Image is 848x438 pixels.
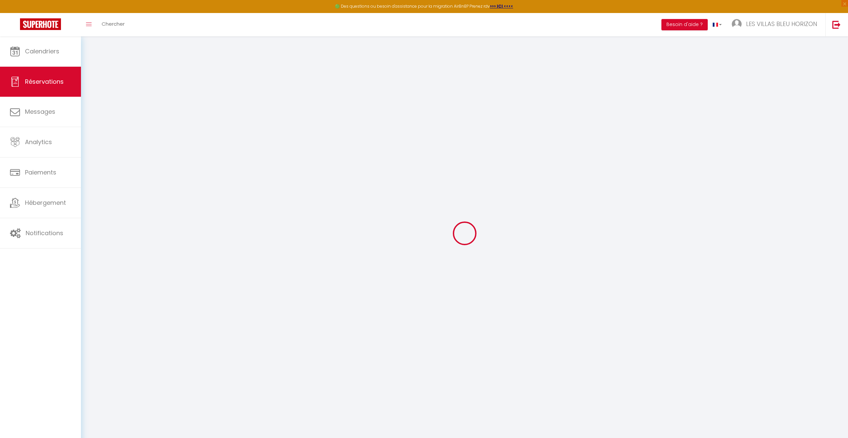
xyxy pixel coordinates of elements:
[26,229,63,237] span: Notifications
[97,13,130,36] a: Chercher
[746,20,817,28] span: LES VILLAS BLEU HORIZON
[732,19,742,29] img: ...
[661,19,708,30] button: Besoin d'aide ?
[102,20,125,27] span: Chercher
[20,18,61,30] img: Super Booking
[25,47,59,55] span: Calendriers
[727,13,825,36] a: ... LES VILLAS BLEU HORIZON
[490,3,513,9] a: >>> ICI <<<<
[832,20,841,29] img: logout
[25,138,52,146] span: Analytics
[25,77,64,86] span: Réservations
[25,107,55,116] span: Messages
[25,168,56,176] span: Paiements
[25,198,66,207] span: Hébergement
